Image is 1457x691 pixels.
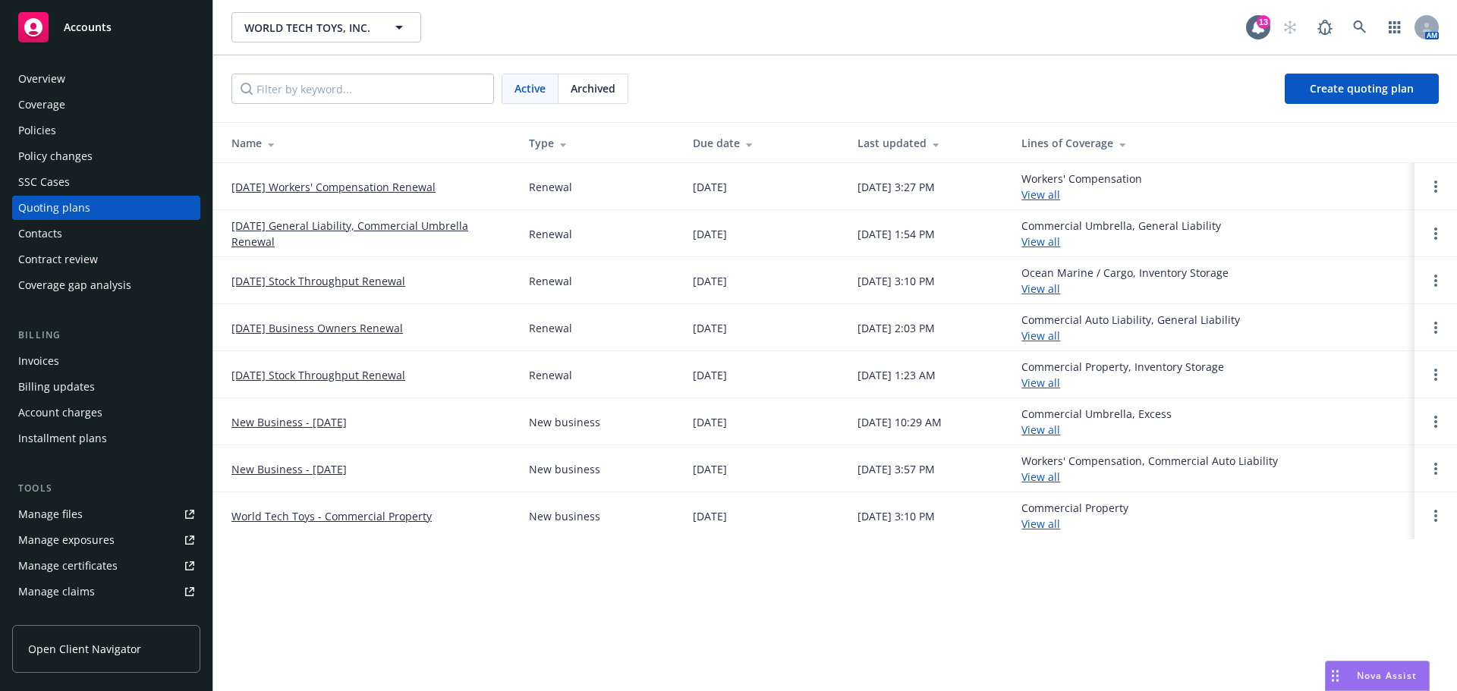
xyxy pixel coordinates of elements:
div: Manage certificates [18,554,118,578]
a: Manage claims [12,579,200,604]
a: Coverage gap analysis [12,273,200,297]
a: New Business - [DATE] [231,461,347,477]
button: Nova Assist [1325,661,1430,691]
div: Renewal [529,320,572,336]
div: Workers' Compensation [1021,171,1142,203]
div: 13 [1257,15,1270,29]
div: [DATE] 10:29 AM [858,414,942,430]
div: New business [529,414,600,430]
div: Quoting plans [18,196,90,220]
div: [DATE] 2:03 PM [858,320,935,336]
div: [DATE] [693,414,727,430]
a: Contacts [12,221,200,246]
div: [DATE] [693,367,727,383]
a: Installment plans [12,426,200,451]
a: Open options [1427,319,1445,337]
span: Active [515,80,546,96]
div: Manage exposures [18,528,115,552]
div: Renewal [529,367,572,383]
a: [DATE] Workers' Compensation Renewal [231,179,436,195]
a: Quoting plans [12,196,200,220]
a: Manage exposures [12,528,200,552]
div: Installment plans [18,426,107,451]
button: WORLD TECH TOYS, INC. [231,12,421,42]
a: Open options [1427,460,1445,478]
a: Coverage [12,93,200,117]
a: Search [1345,12,1375,42]
a: Switch app [1380,12,1410,42]
a: View all [1021,328,1060,343]
a: Open options [1427,507,1445,525]
div: Due date [693,135,832,151]
a: View all [1021,187,1060,202]
div: [DATE] [693,461,727,477]
div: New business [529,508,600,524]
a: Policy changes [12,144,200,168]
div: SSC Cases [18,170,70,194]
div: Ocean Marine / Cargo, Inventory Storage [1021,265,1229,297]
div: [DATE] [693,273,727,289]
div: [DATE] 1:54 PM [858,226,935,242]
div: Commercial Property, Inventory Storage [1021,359,1224,391]
div: Coverage gap analysis [18,273,131,297]
div: [DATE] 3:57 PM [858,461,935,477]
div: Commercial Umbrella, Excess [1021,406,1172,438]
a: View all [1021,281,1060,296]
div: [DATE] [693,508,727,524]
div: Policy changes [18,144,93,168]
a: Billing updates [12,375,200,399]
div: Last updated [858,135,997,151]
div: Type [529,135,669,151]
a: [DATE] Business Owners Renewal [231,320,403,336]
a: Manage BORs [12,605,200,630]
span: Create quoting plan [1310,81,1414,96]
a: Create quoting plan [1285,74,1439,104]
div: [DATE] 3:27 PM [858,179,935,195]
a: [DATE] Stock Throughput Renewal [231,273,405,289]
div: [DATE] [693,179,727,195]
span: Accounts [64,21,112,33]
div: New business [529,461,600,477]
a: Policies [12,118,200,143]
div: Coverage [18,93,65,117]
input: Filter by keyword... [231,74,494,104]
a: View all [1021,517,1060,531]
a: [DATE] Stock Throughput Renewal [231,367,405,383]
a: Open options [1427,413,1445,431]
div: Invoices [18,349,59,373]
div: [DATE] 3:10 PM [858,273,935,289]
div: Overview [18,67,65,91]
a: New Business - [DATE] [231,414,347,430]
a: View all [1021,470,1060,484]
div: Policies [18,118,56,143]
div: Manage files [18,502,83,526]
div: [DATE] [693,320,727,336]
div: Contacts [18,221,62,246]
div: Renewal [529,179,572,195]
div: Renewal [529,273,572,289]
a: World Tech Toys - Commercial Property [231,508,432,524]
a: Manage files [12,502,200,526]
a: Open options [1427,366,1445,384]
a: SSC Cases [12,170,200,194]
span: Nova Assist [1357,669,1417,682]
a: Report a Bug [1310,12,1340,42]
a: Overview [12,67,200,91]
a: Invoices [12,349,200,373]
div: [DATE] 3:10 PM [858,508,935,524]
a: Contract review [12,247,200,272]
div: Renewal [529,226,572,242]
a: Account charges [12,400,200,425]
div: Commercial Property [1021,500,1128,532]
div: Billing [12,328,200,343]
div: Manage BORs [18,605,90,630]
a: View all [1021,422,1060,437]
a: View all [1021,375,1060,390]
a: Accounts [12,6,200,49]
a: Open options [1427,225,1445,243]
div: Drag to move [1326,661,1345,690]
div: [DATE] [693,226,727,242]
a: Open options [1427,177,1445,196]
div: Commercial Umbrella, General Liability [1021,218,1221,250]
a: Manage certificates [12,554,200,578]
